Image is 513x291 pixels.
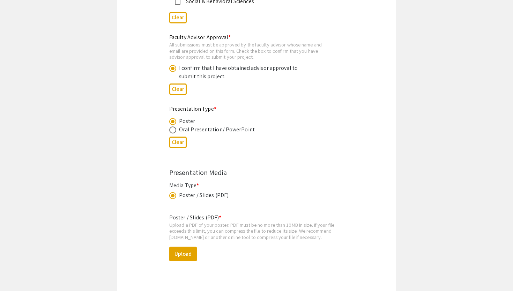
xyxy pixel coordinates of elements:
button: Clear [169,83,187,95]
button: Clear [169,12,187,23]
div: Oral Presentation/ PowerPoint [179,125,255,134]
iframe: Chat [5,260,30,286]
div: Poster / Slides (PDF) [179,191,229,199]
button: Clear [169,137,187,148]
mat-label: Faculty Advisor Approval [169,34,231,41]
mat-label: Poster / Slides (PDF) [169,214,221,221]
button: Upload [169,247,197,261]
div: Presentation Media [169,167,344,178]
div: I confirm that I have obtained advisor approval to submit this project. [179,64,301,81]
div: Poster [179,117,195,125]
mat-label: Presentation Type [169,105,216,112]
div: Upload a PDF of your poster. PDF must be no more than 10MB in size. If your file exceeds this lim... [169,222,344,240]
div: All submissions must be approved by the faculty advisor whose name and email are provided on this... [169,42,333,60]
mat-label: Media Type [169,182,199,189]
